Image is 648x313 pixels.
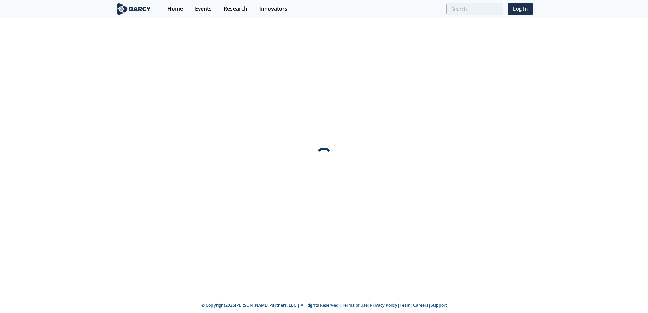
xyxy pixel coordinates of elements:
div: Events [195,6,212,12]
a: Terms of Use [342,302,368,308]
input: Advanced Search [446,3,503,15]
div: Innovators [259,6,287,12]
a: Team [400,302,411,308]
div: Research [224,6,247,12]
a: Careers [413,302,428,308]
p: © Copyright 2025 [PERSON_NAME] Partners, LLC | All Rights Reserved | | | | | [73,302,575,308]
div: Home [167,6,183,12]
a: Log In [508,3,533,15]
a: Privacy Policy [370,302,397,308]
a: Support [431,302,447,308]
img: logo-wide.svg [115,3,152,15]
